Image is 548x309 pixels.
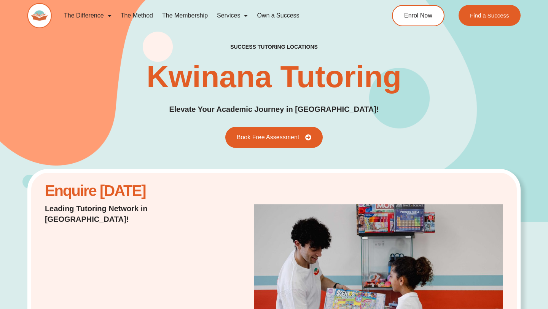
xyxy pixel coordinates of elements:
p: Elevate Your Academic Journey in [GEOGRAPHIC_DATA]! [169,104,379,115]
nav: Menu [59,7,364,24]
a: The Difference [59,7,116,24]
span: Book Free Assessment [237,134,299,140]
a: Enrol Now [392,5,444,26]
a: Book Free Assessment [225,127,323,148]
p: Leading Tutoring Network in [GEOGRAPHIC_DATA]! [45,203,209,225]
span: Enrol Now [404,13,432,19]
span: Find a Success [470,13,509,18]
a: Find a Success [459,5,521,26]
h2: success tutoring locations [230,43,318,50]
a: The Membership [158,7,212,24]
h1: Kwinana Tutoring [147,62,401,92]
h2: Enquire [DATE] [45,186,209,196]
a: Own a Success [252,7,304,24]
a: Services [212,7,252,24]
a: The Method [116,7,158,24]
